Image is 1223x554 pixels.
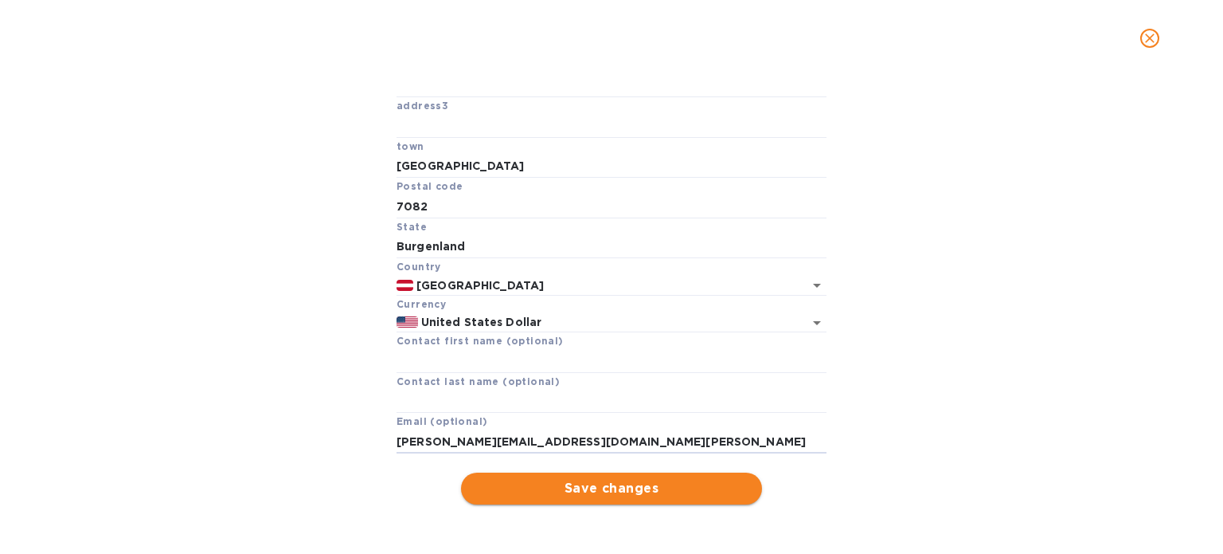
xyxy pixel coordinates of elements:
b: Postal code [397,180,463,192]
button: Save changes [461,473,762,505]
b: Contact last name (optional) [397,375,560,387]
b: Contact first name (optional) [397,335,564,347]
b: town [397,140,424,152]
b: State [397,221,427,233]
button: close [1131,19,1169,57]
b: Currency [397,298,446,310]
span: Save changes [474,479,749,498]
img: USD [397,316,418,328]
b: Email (optional) [397,415,487,427]
b: address3 [397,100,448,112]
button: Open [806,312,828,334]
img: AT [397,280,413,291]
button: Open [806,274,828,297]
b: Country [397,261,441,273]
